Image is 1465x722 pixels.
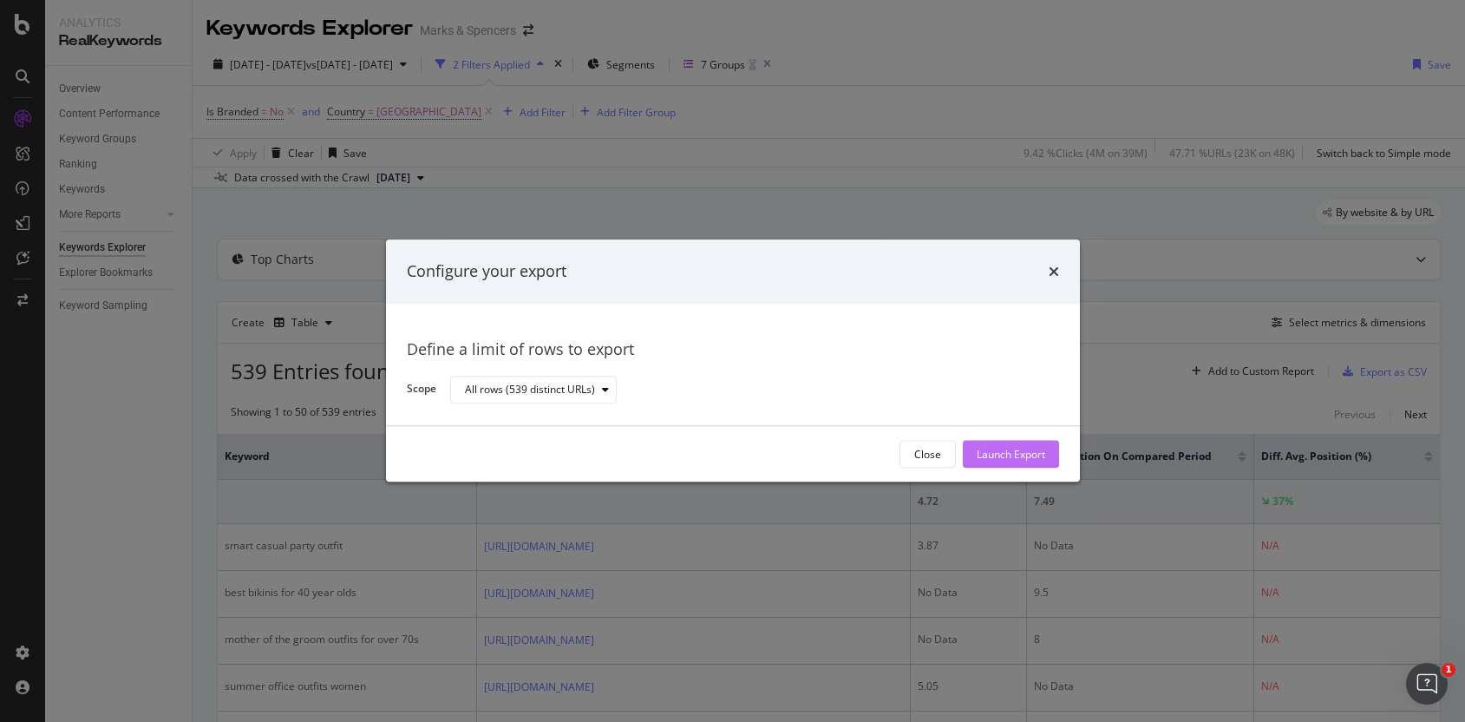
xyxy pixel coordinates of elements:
[407,338,1059,361] div: Define a limit of rows to export
[386,240,1080,482] div: modal
[407,382,436,401] label: Scope
[1442,663,1455,677] span: 1
[1049,260,1059,283] div: times
[407,260,566,283] div: Configure your export
[914,447,941,462] div: Close
[899,441,956,469] button: Close
[963,441,1059,469] button: Launch Export
[977,447,1045,462] div: Launch Export
[1406,663,1448,705] iframe: Intercom live chat
[450,376,617,404] button: All rows (539 distinct URLs)
[465,384,595,395] div: All rows (539 distinct URLs)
